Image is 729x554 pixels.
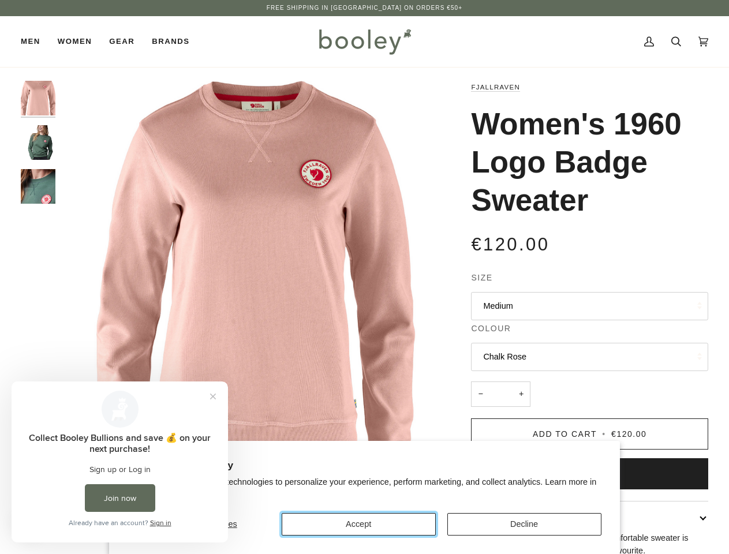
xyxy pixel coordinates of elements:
button: + [512,381,530,407]
a: Men [21,16,49,67]
h1: Women's 1960 Logo Badge Sweater [471,105,700,219]
span: Colour [471,323,511,335]
span: Brands [152,36,189,47]
a: Gear [100,16,143,67]
span: Women [58,36,92,47]
button: Accept [282,513,436,536]
button: Chalk Rose [471,343,708,371]
img: Fjallraven Women&#39;s 1960 Logo Badge Sweater Chalk Rose - Booley Galway [61,81,450,470]
p: We use cookies and other technologies to personalize your experience, perform marketing, and coll... [128,477,601,499]
button: − [471,381,489,407]
div: Fjallraven Women's 1960 Logo Badge Sweater Chalk Rose - Booley Galway [61,81,450,470]
img: Booley [314,25,415,58]
span: €120.00 [611,429,646,439]
span: Add to Cart [533,429,597,439]
input: Quantity [471,381,530,407]
img: Fjallraven Women's 1960 Logo Badge Sweater - Booley Galway [21,125,55,160]
a: Fjallraven [471,84,520,91]
a: Women [49,16,100,67]
span: • [600,429,608,439]
span: Men [21,36,40,47]
img: Fjallraven Women's 1960 Logo Badge Sweater - Booley Galway [21,169,55,204]
span: €120.00 [471,234,549,254]
iframe: Loyalty program pop-up with offers and actions [12,381,228,542]
span: Size [471,272,492,284]
span: Gear [109,36,134,47]
button: Medium [471,292,708,320]
img: Fjallraven Women's 1960 Logo Badge Sweater Chalk Rose - Booley Galway [21,81,55,115]
p: Free Shipping in [GEOGRAPHIC_DATA] on Orders €50+ [267,3,462,13]
button: Decline [447,513,601,536]
button: Add to Cart • €120.00 [471,418,708,450]
h2: We value your privacy [128,459,601,471]
a: Brands [143,16,198,67]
